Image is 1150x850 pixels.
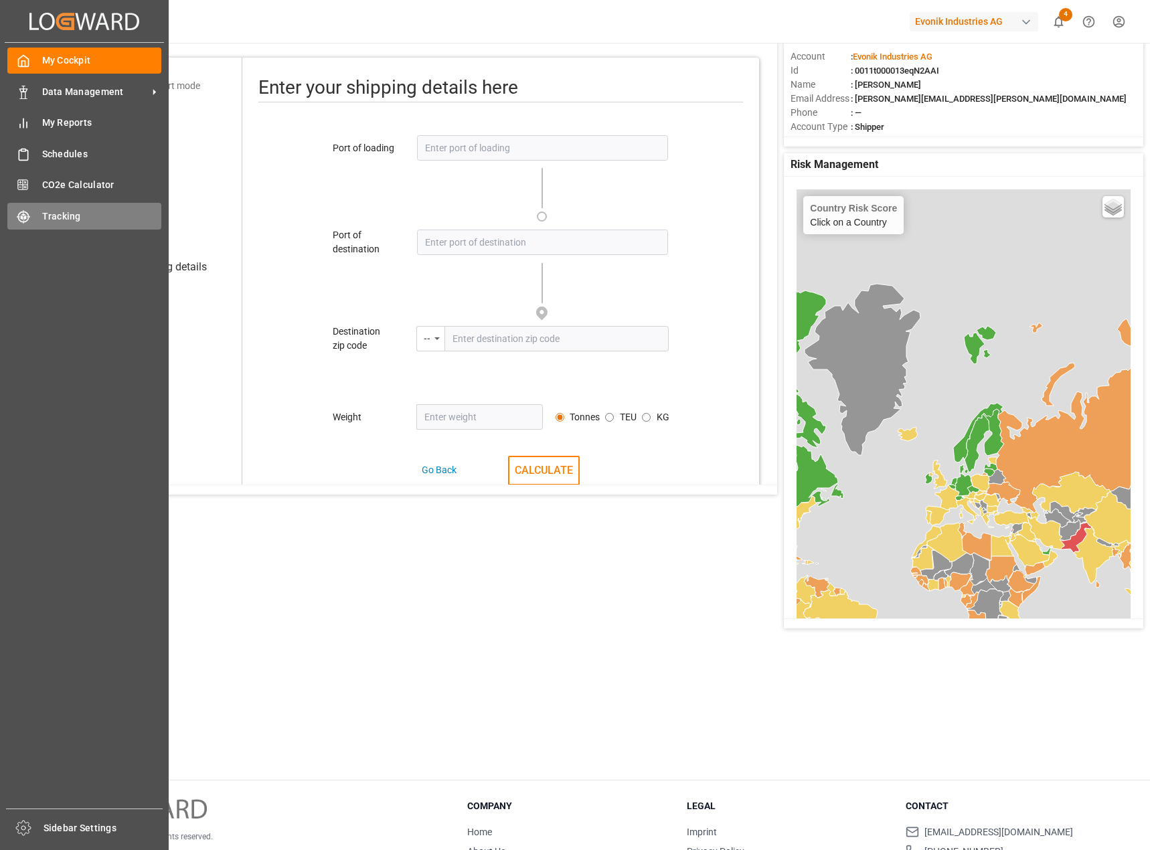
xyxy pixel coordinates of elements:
span: Account Type [791,120,851,134]
a: Home [467,827,492,837]
div: Select transport mode [108,79,200,93]
button: open menu [416,326,444,351]
h4: Country Risk Score [810,203,897,214]
div: Port of loading [333,141,396,155]
span: [EMAIL_ADDRESS][DOMAIN_NAME] [924,825,1073,839]
div: Click on a Country [810,203,897,228]
span: Phone [791,106,851,120]
div: Destination zip code [333,325,396,353]
input: Enter destination zip code [444,326,669,351]
a: Schedules [7,141,161,167]
input: Avg. container weight [642,413,651,422]
a: My Reports [7,110,161,136]
span: Evonik Industries AG [853,52,932,62]
a: Imprint [687,827,717,837]
button: CALCULATE [508,456,580,485]
span: Name [791,78,851,92]
span: Risk Management [791,157,878,173]
a: Tracking [7,203,161,229]
p: © 2025 Logward. All rights reserved. [86,831,434,843]
span: : 0011t000013eqN2AAI [851,66,939,76]
div: Evonik Industries AG [910,12,1038,31]
h3: Legal [687,799,890,813]
input: Avg. container weight [556,413,564,422]
span: My Cockpit [42,54,162,68]
span: Schedules [42,147,162,161]
h3: Company [467,799,670,813]
span: : Shipper [851,122,884,132]
span: CO2e Calculator [42,178,162,192]
label: Tonnes [570,410,600,424]
span: Sidebar Settings [44,821,163,835]
div: Weight [333,410,396,424]
input: Enter port of loading [417,135,668,161]
div: Go Back [422,463,457,477]
label: KG [657,410,669,424]
input: Avg. container weight [605,413,614,422]
span: Id [791,64,851,78]
label: TEU [620,410,637,424]
span: My Reports [42,116,162,130]
span: Tracking [42,209,162,224]
a: CO2e Calculator [7,172,161,198]
h3: Contact [906,799,1108,813]
span: Account [791,50,851,64]
a: Layers [1102,196,1124,218]
button: Evonik Industries AG [910,9,1044,34]
div: menu-button [416,326,444,351]
span: : — [851,108,861,118]
span: : [PERSON_NAME][EMAIL_ADDRESS][PERSON_NAME][DOMAIN_NAME] [851,94,1127,104]
button: show 4 new notifications [1044,7,1074,37]
span: : [PERSON_NAME] [851,80,921,90]
span: 4 [1059,8,1072,21]
input: Enter port of destination [417,230,668,255]
div: Enter your shipping details here [258,74,743,102]
a: My Cockpit [7,48,161,74]
input: Enter weight [416,404,542,430]
span: Data Management [42,85,148,99]
span: Email Address [791,92,851,106]
div: Port of destination [333,228,396,256]
div: -- [424,329,430,345]
button: Help Center [1074,7,1104,37]
span: : [851,52,932,62]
